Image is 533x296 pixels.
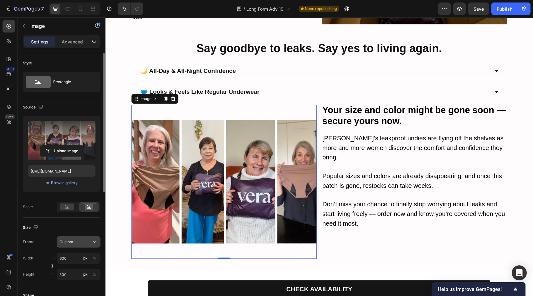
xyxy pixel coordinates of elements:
div: Open Intercom Messenger [512,265,527,280]
div: Beta [5,114,15,119]
button: Browse gallery [51,180,78,186]
p: 7 [41,5,44,13]
div: px [83,272,88,277]
button: px [90,254,98,262]
input: px% [57,253,100,264]
span: / [243,6,245,12]
label: Width [23,255,33,261]
p: Advanced [62,38,83,45]
span: Save [474,6,484,12]
p: Settings [31,38,49,45]
a: CHECK AVAILABILITY [43,263,385,282]
span: Popular sizes and colors are already disappearing, and once this batch is gone, restocks can take... [217,155,397,172]
span: Need republishing [305,6,337,12]
button: px [90,271,98,278]
iframe: Design area [105,18,533,296]
span: Help us improve GemPages! [438,286,512,292]
div: Source [23,103,44,112]
label: Frame [23,239,34,245]
input: https://example.com/image.jpg [28,165,95,177]
label: Height [23,272,34,277]
button: Save [468,3,489,15]
div: Scale [23,204,33,210]
button: Custom [57,236,100,248]
div: Undo/Redo [118,3,143,15]
button: Publish [491,3,518,15]
button: Show survey - Help us improve GemPages! [438,285,519,293]
span: [PERSON_NAME]’s leakproof undies are flying off the shelves as more and more women discover the c... [217,117,398,143]
span: Long Form Adv 19 [246,6,284,12]
button: % [82,254,89,262]
button: Upload Image [40,145,84,157]
div: % [92,272,96,277]
p: Image [30,22,84,30]
span: or [46,179,49,187]
div: Publish [497,6,512,12]
div: 450 [6,67,15,72]
span: Custom [59,239,73,245]
div: Style [23,60,32,66]
strong: Your size and color might be gone soon — secure yours now. [217,88,400,109]
div: px [83,255,88,261]
button: % [82,271,89,278]
div: Size [23,223,39,232]
div: % [92,255,96,261]
input: px% [57,269,100,280]
div: Rectangle [53,75,91,89]
button: 7 [3,3,47,15]
span: Don’t miss your chance to finally stop worrying about leaks and start living freely — order now a... [217,183,400,209]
